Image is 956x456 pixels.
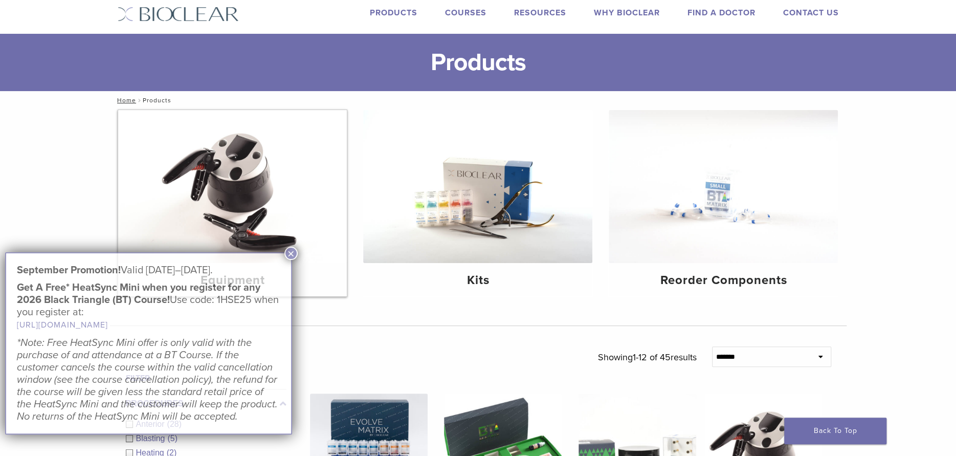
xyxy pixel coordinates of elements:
[167,434,177,443] span: (5)
[17,264,121,276] strong: September Promotion!
[445,8,486,18] a: Courses
[617,271,830,290] h4: Reorder Components
[783,8,839,18] a: Contact Us
[17,264,280,276] h5: Valid [DATE]–[DATE].
[609,110,838,263] img: Reorder Components
[363,110,592,263] img: Kits
[784,418,886,444] a: Back To Top
[687,8,755,18] a: Find A Doctor
[363,110,592,296] a: Kits
[110,91,847,110] nav: Products
[17,281,280,331] h5: Use code: 1HSE25 when you register at:
[136,434,168,443] span: Blasting
[118,7,239,21] img: Bioclear
[371,271,584,290] h4: Kits
[370,8,417,18] a: Products
[118,110,347,263] img: Equipment
[609,110,838,296] a: Reorder Components
[17,337,278,423] em: *Note: Free HeatSync Mini offer is only valid with the purchase of and attendance at a BT Course....
[284,247,298,260] button: Close
[118,110,347,296] a: Equipment
[17,281,260,306] strong: Get A Free* HeatSync Mini when you register for any 2026 Black Triangle (BT) Course!
[136,98,143,103] span: /
[598,346,697,368] p: Showing results
[17,320,108,330] a: [URL][DOMAIN_NAME]
[114,97,136,104] a: Home
[633,352,671,363] span: 1-12 of 45
[514,8,566,18] a: Resources
[594,8,660,18] a: Why Bioclear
